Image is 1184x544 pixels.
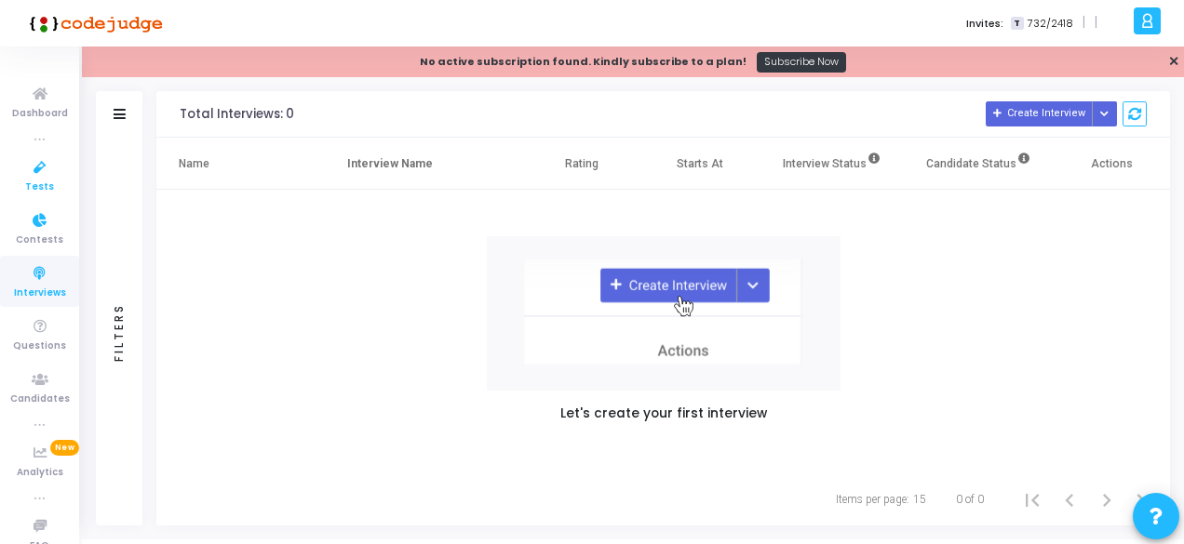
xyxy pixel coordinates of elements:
[1088,481,1125,518] button: Next page
[1095,13,1097,33] span: |
[640,138,758,190] th: Starts At
[1168,52,1179,72] a: ✕
[50,440,79,456] span: New
[420,54,747,70] div: No active subscription found. Kindly subscribe to a plan!
[759,138,906,190] th: Interview Status
[1028,16,1073,32] span: 732/2418
[986,101,1093,126] button: Create Interview
[836,491,909,508] div: Items per page:
[1053,138,1170,190] th: Actions
[487,236,841,391] img: new test/contest
[12,106,68,122] span: Dashboard
[906,138,1053,190] th: Candidate Status
[23,5,163,42] img: logo
[1014,481,1051,518] button: First page
[25,179,54,195] span: Tests
[523,138,640,190] th: Rating
[17,465,63,481] span: Analytics
[13,338,66,354] span: Questions
[913,491,926,508] div: 15
[1125,481,1163,518] button: Last page
[560,406,767,422] h5: Let's create your first interview
[14,285,66,301] span: Interviews
[16,232,63,248] span: Contests
[1083,13,1085,33] span: |
[1011,17,1023,31] span: T
[156,138,325,190] th: Name
[1092,101,1118,126] div: Button group with nested dropdown
[180,107,294,122] div: Total Interviews: 0
[757,52,847,73] a: Subscribe Now
[111,230,128,434] div: Filters
[325,138,523,190] th: Interview Name
[10,391,70,407] span: Candidates
[966,16,1003,32] label: Invites:
[1051,481,1088,518] button: Previous page
[956,491,984,508] div: 0 of 0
